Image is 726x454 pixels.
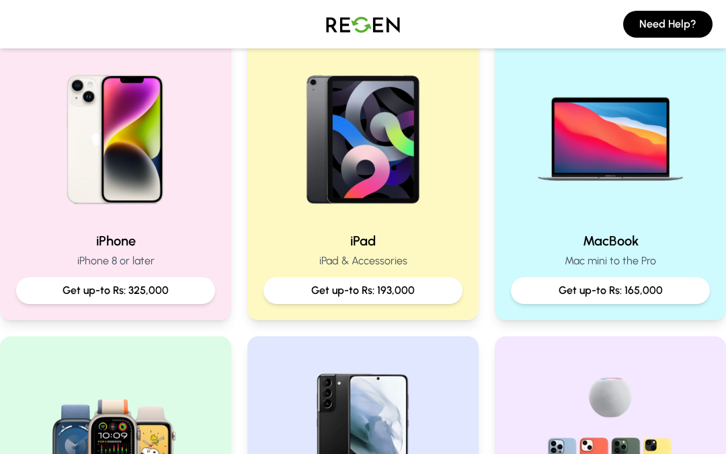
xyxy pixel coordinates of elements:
[277,48,449,221] img: iPad
[524,48,696,221] img: MacBook
[30,48,202,221] img: iPhone
[264,231,462,250] h2: iPad
[264,253,462,269] p: iPad & Accessories
[16,231,215,250] h2: iPhone
[522,282,699,299] p: Get up-to Rs: 165,000
[27,282,204,299] p: Get up-to Rs: 325,000
[511,231,710,250] h2: MacBook
[623,11,713,38] button: Need Help?
[274,282,452,299] p: Get up-to Rs: 193,000
[16,253,215,269] p: iPhone 8 or later
[511,253,710,269] p: Mac mini to the Pro
[316,5,410,43] img: Logo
